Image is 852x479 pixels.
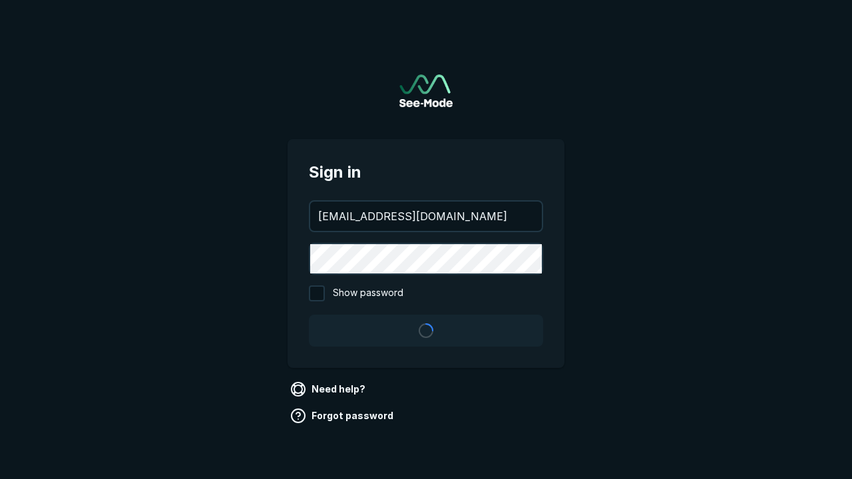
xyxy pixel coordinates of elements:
span: Show password [333,285,403,301]
a: Go to sign in [399,75,453,107]
a: Forgot password [288,405,399,426]
span: Sign in [309,160,543,184]
input: your@email.com [310,202,542,231]
img: See-Mode Logo [399,75,453,107]
a: Need help? [288,379,371,400]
